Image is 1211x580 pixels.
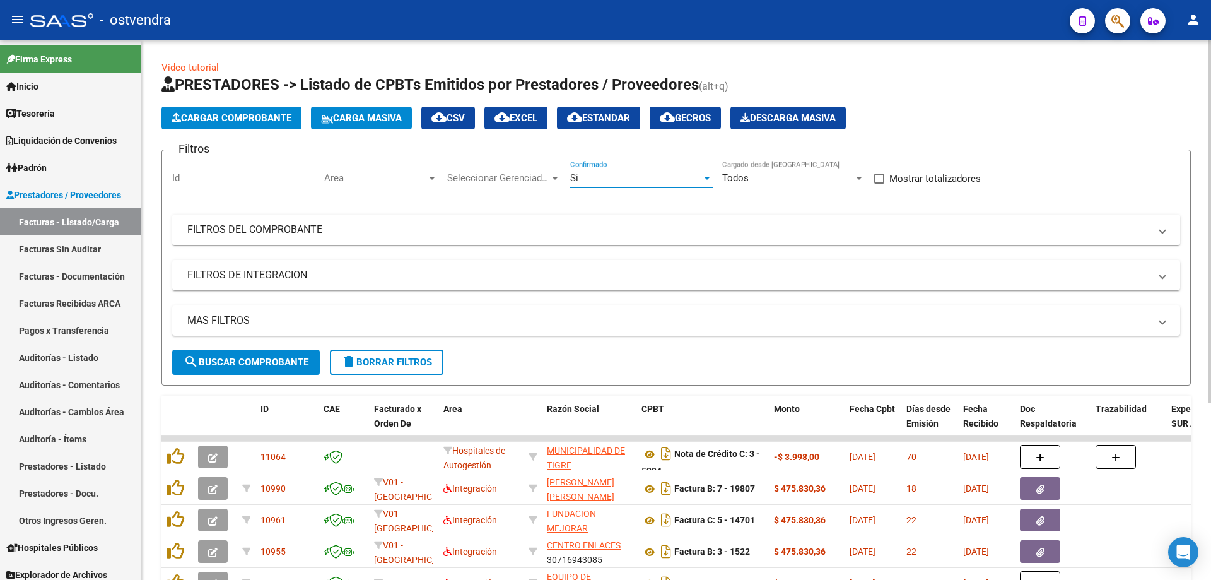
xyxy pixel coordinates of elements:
[774,483,826,494] strong: $ 475.830,36
[369,396,438,451] datatable-header-cell: Facturado x Orden De
[547,444,631,470] div: 30999284899
[184,357,308,368] span: Buscar Comprobante
[1168,537,1198,567] div: Open Intercom Messenger
[906,404,951,429] span: Días desde Emisión
[260,483,286,494] span: 10990
[443,547,497,557] span: Integración
[438,396,524,451] datatable-header-cell: Area
[311,107,412,129] button: Carga Masiva
[172,215,1180,245] mat-expansion-panel-header: FILTROS DEL COMPROBANTE
[1091,396,1166,451] datatable-header-cell: Trazabilidad
[547,538,631,565] div: 30716943085
[850,404,895,414] span: Fecha Cpbt
[161,76,699,93] span: PRESTADORES -> Listado de CPBTs Emitidos por Prestadores / Proveedores
[324,172,426,184] span: Area
[172,140,216,158] h3: Filtros
[674,547,750,557] strong: Factura B: 3 - 1522
[443,483,497,494] span: Integración
[321,112,402,124] span: Carga Masiva
[650,107,721,129] button: Gecros
[699,80,728,92] span: (alt+q)
[958,396,1015,451] datatable-header-cell: Fecha Recibido
[774,404,800,414] span: Monto
[260,515,286,525] span: 10961
[1096,404,1147,414] span: Trazabilidad
[889,171,981,186] span: Mostrar totalizadores
[547,446,625,470] span: MUNICIPALIDAD DE TIGRE
[660,112,711,124] span: Gecros
[658,542,674,562] i: Descargar documento
[6,541,98,555] span: Hospitales Públicos
[187,268,1150,282] mat-panel-title: FILTROS DE INTEGRACION
[547,507,631,533] div: 30711058504
[547,477,614,502] span: [PERSON_NAME] [PERSON_NAME]
[963,547,989,557] span: [DATE]
[447,172,549,184] span: Seleccionar Gerenciador
[641,404,664,414] span: CPBT
[963,483,989,494] span: [DATE]
[722,172,749,184] span: Todos
[494,112,537,124] span: EXCEL
[6,52,72,66] span: Firma Express
[674,484,755,494] strong: Factura B: 7 - 19807
[906,547,916,557] span: 22
[260,452,286,462] span: 11064
[567,112,630,124] span: Estandar
[184,354,199,369] mat-icon: search
[341,354,356,369] mat-icon: delete
[421,107,475,129] button: CSV
[255,396,319,451] datatable-header-cell: ID
[547,475,631,502] div: 27235676090
[10,12,25,27] mat-icon: menu
[172,305,1180,336] mat-expansion-panel-header: MAS FILTROS
[6,80,38,93] span: Inicio
[494,110,510,125] mat-icon: cloud_download
[850,515,875,525] span: [DATE]
[443,404,462,414] span: Area
[906,483,916,494] span: 18
[740,112,836,124] span: Descarga Masiva
[6,107,55,121] span: Tesorería
[1015,396,1091,451] datatable-header-cell: Doc Respaldatoria
[557,107,640,129] button: Estandar
[374,404,421,429] span: Facturado x Orden De
[963,452,989,462] span: [DATE]
[341,357,432,368] span: Borrar Filtros
[542,396,636,451] datatable-header-cell: Razón Social
[324,404,340,414] span: CAE
[774,547,826,557] strong: $ 475.830,36
[845,396,901,451] datatable-header-cell: Fecha Cpbt
[260,547,286,557] span: 10955
[1020,404,1077,429] span: Doc Respaldatoria
[330,350,443,375] button: Borrar Filtros
[161,62,219,73] a: Video tutorial
[850,483,875,494] span: [DATE]
[658,478,674,499] i: Descargar documento
[484,107,547,129] button: EXCEL
[674,516,755,526] strong: Factura C: 5 - 14701
[547,404,599,414] span: Razón Social
[187,223,1150,237] mat-panel-title: FILTROS DEL COMPROBANTE
[906,515,916,525] span: 22
[6,161,47,175] span: Padrón
[319,396,369,451] datatable-header-cell: CAE
[850,452,875,462] span: [DATE]
[100,6,171,34] span: - ostvendra
[963,404,998,429] span: Fecha Recibido
[161,107,301,129] button: Cargar Comprobante
[658,444,674,464] i: Descargar documento
[567,110,582,125] mat-icon: cloud_download
[850,547,875,557] span: [DATE]
[658,510,674,530] i: Descargar documento
[769,396,845,451] datatable-header-cell: Monto
[901,396,958,451] datatable-header-cell: Días desde Emisión
[774,515,826,525] strong: $ 475.830,36
[774,452,819,462] strong: -$ 3.998,00
[6,188,121,202] span: Prestadores / Proveedores
[431,112,465,124] span: CSV
[963,515,989,525] span: [DATE]
[187,314,1150,328] mat-panel-title: MAS FILTROS
[547,540,621,550] span: CENTRO ENLACES
[1186,12,1201,27] mat-icon: person
[431,110,447,125] mat-icon: cloud_download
